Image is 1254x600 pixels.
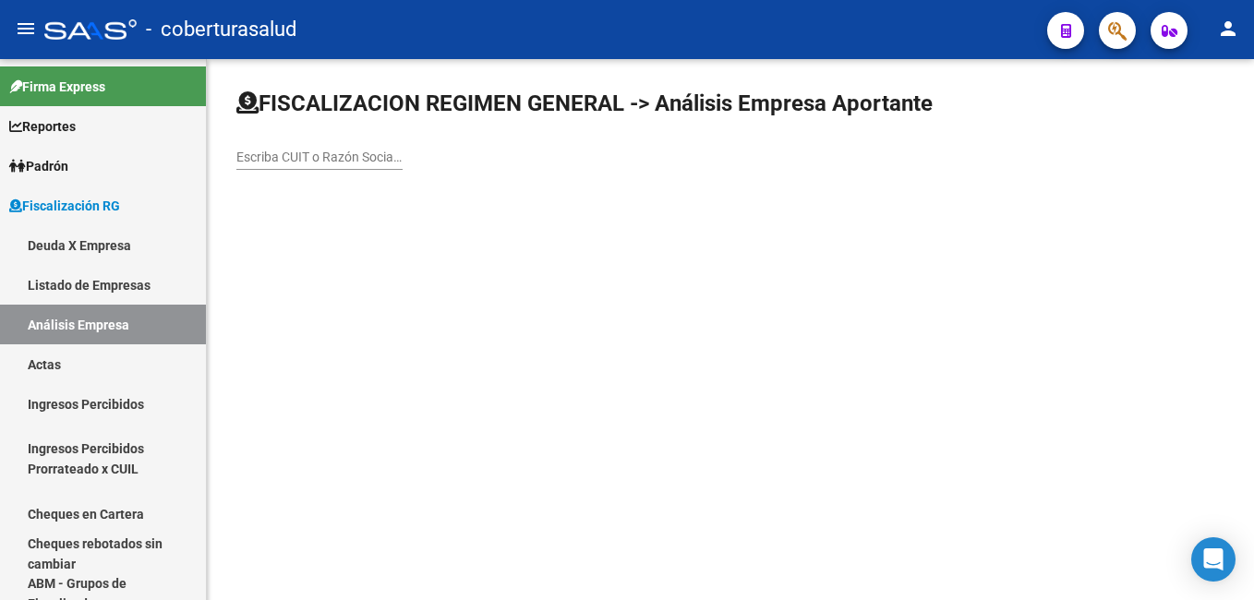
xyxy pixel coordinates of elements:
span: Fiscalización RG [9,196,120,216]
h1: FISCALIZACION REGIMEN GENERAL -> Análisis Empresa Aportante [236,89,933,118]
span: Reportes [9,116,76,137]
div: Open Intercom Messenger [1191,537,1236,582]
span: Firma Express [9,77,105,97]
span: - coberturasalud [146,9,296,50]
span: Padrón [9,156,68,176]
mat-icon: person [1217,18,1239,40]
mat-icon: menu [15,18,37,40]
